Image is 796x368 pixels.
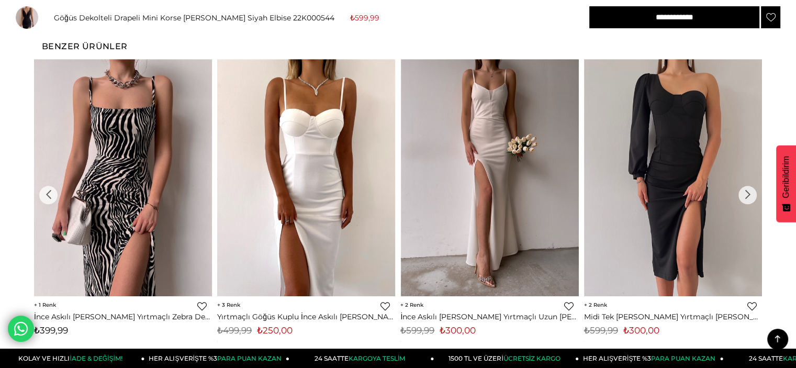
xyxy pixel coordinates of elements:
span: ₺300,00 [623,325,659,336]
span: ₺250,00 [257,325,293,336]
span: Benzer Ürünler [42,41,128,51]
a: Favorilere Ekle [197,302,207,311]
span: 2 [584,302,607,308]
span: PARA PUAN KAZAN [217,354,282,362]
a: 24 SAATTEKARGOYA TESLİM [289,349,434,368]
a: HER ALIŞVERİŞTE %3PARA PUAN KAZAN [579,349,724,368]
span: KARGOYA TESLİM [349,354,405,362]
span: ₺300,00 [440,325,476,336]
span: 2 [400,302,423,308]
a: Favorilere Ekle [564,302,574,311]
a: Favorilere Ekle [747,302,757,311]
span: ₺399,99 [34,325,68,336]
span: ₺599,99 [400,325,434,336]
button: Geribildirim - Show survey [776,146,796,222]
a: İnce Askılı [PERSON_NAME] Yırtmaçlı Zebra Desen Citlali Kadın Renkli Elbise 22Y000068 [34,312,212,321]
span: PARA PUAN KAZAN [651,354,715,362]
span: ₺599,99 [350,10,379,26]
img: png;base64,iVBORw0KGgoAAAANSUhEUgAAAAEAAAABCAYAAAAfFcSJAAAAAXNSR0IArs4c6QAAAA1JREFUGFdjePfu3X8ACW... [217,341,218,342]
div: Göğüs Dekolteli Drapeli Mini Korse [PERSON_NAME] Siyah Elbise 22K000544 [54,13,334,23]
span: ₺499,99 [217,325,252,336]
img: Midi Tek Kol Önden Yırtmaçlı Akira Kadın Siyah Elbise 22K000228 [584,59,762,296]
img: png;base64,iVBORw0KGgoAAAANSUhEUgAAAAEAAAABCAYAAAAfFcSJAAAAAXNSR0IArs4c6QAAAA1JREFUGFdjePfu3X8ACW... [400,341,401,342]
a: Favorilere Ekle [761,6,780,28]
span: ÜCRETSİZ KARGO [503,354,560,362]
span: 3 [217,302,240,308]
a: Midi Tek [PERSON_NAME] Yırtmaçlı [PERSON_NAME] Siyah Elbise 22K000228 [584,312,762,321]
a: Favorilere Ekle [380,302,390,311]
img: gogus-dekolteli-drapeli-mini-korse-ale-b40ac-.jpg [16,6,38,36]
a: 1500 TL VE ÜZERİÜCRETSİZ KARGO [434,349,579,368]
a: İnce Askılı [PERSON_NAME] Yırtmaçlı Uzun [PERSON_NAME] [MEDICAL_DATA] Elbise 22K000581 [400,312,578,321]
span: ₺599,99 [584,325,618,336]
a: HER ALIŞVERİŞTE %3PARA PUAN KAZAN [145,349,290,368]
a: Yırtmaçlı Göğüs Kuplu İnce Askılı [PERSON_NAME] [MEDICAL_DATA] Elbise 22K000611 [217,312,395,321]
span: Geribildirim [781,156,791,198]
span: İADE & DEĞİŞİM! [70,354,122,362]
img: İnce Askılı Önden Yırtmaçlı Zebra Desen Citlali Kadın Renkli Elbise 22Y000068 [34,59,212,296]
span: 1 [34,302,56,308]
